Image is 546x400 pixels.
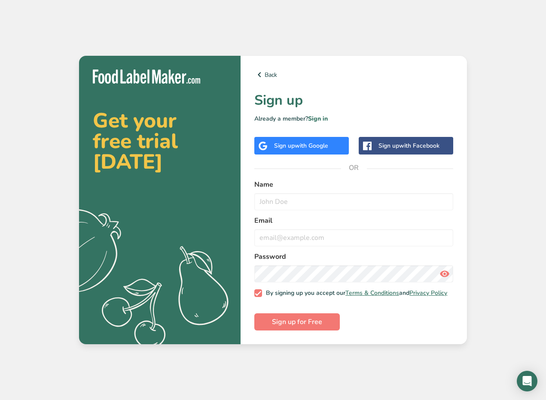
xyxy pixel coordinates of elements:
button: Sign up for Free [254,313,340,330]
a: Back [254,70,453,80]
label: Email [254,215,453,226]
label: Password [254,252,453,262]
input: John Doe [254,193,453,210]
div: Sign up [378,141,439,150]
h2: Get your free trial [DATE] [93,110,227,172]
p: Already a member? [254,114,453,123]
div: Open Intercom Messenger [517,371,537,391]
div: Sign up [274,141,328,150]
span: Sign up for Free [272,317,322,327]
a: Terms & Conditions [345,289,399,297]
img: Food Label Maker [93,70,200,84]
input: email@example.com [254,229,453,246]
a: Sign in [308,115,328,123]
h1: Sign up [254,90,453,111]
a: Privacy Policy [409,289,447,297]
span: with Google [295,142,328,150]
span: OR [341,155,367,181]
label: Name [254,179,453,190]
span: By signing up you accept our and [262,289,448,297]
span: with Facebook [399,142,439,150]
